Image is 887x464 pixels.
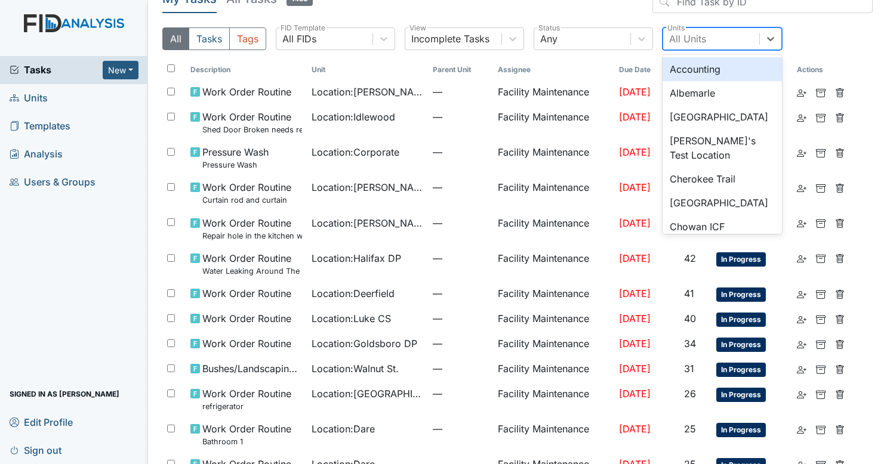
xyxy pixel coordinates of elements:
span: [DATE] [619,388,651,400]
a: Delete [835,85,845,99]
span: In Progress [716,388,766,402]
span: [DATE] [619,217,651,229]
div: Cherokee Trail [663,167,782,191]
span: Work Order Routine Shed Door Broken needs replacing [202,110,302,135]
div: Type filter [162,27,266,50]
small: Shed Door Broken needs replacing [202,124,302,135]
small: Curtain rod and curtain [202,194,291,206]
small: Bathroom 1 [202,436,291,447]
span: Work Order Routine [202,311,291,326]
a: Archive [816,422,826,436]
span: Location : Corporate [312,145,399,159]
td: Facility Maintenance [493,282,614,307]
span: — [433,422,488,436]
small: refrigerator [202,401,291,412]
td: Facility Maintenance [493,357,614,382]
span: Location : [GEOGRAPHIC_DATA] [312,386,423,401]
div: Albemarle [663,81,782,105]
span: [DATE] [619,146,651,158]
span: — [433,311,488,326]
td: Facility Maintenance [493,80,614,105]
td: Facility Maintenance [493,332,614,357]
span: Templates [10,117,70,135]
span: Units [10,89,48,107]
small: Pressure Wash [202,159,269,171]
button: Tags [229,27,266,50]
td: Facility Maintenance [493,382,614,417]
span: Edit Profile [10,413,73,431]
span: — [433,386,488,401]
div: [PERSON_NAME]'s Test Location [663,129,782,167]
button: Tasks [189,27,230,50]
a: Delete [835,361,845,376]
span: In Progress [716,287,766,302]
span: — [433,216,488,230]
span: 31 [684,363,694,375]
a: Tasks [10,63,103,77]
span: Location : [PERSON_NAME] [312,85,423,99]
span: Work Order Routine [202,85,291,99]
span: — [433,251,488,265]
th: Toggle SortBy [307,60,428,80]
span: — [433,336,488,351]
div: Incomplete Tasks [411,32,489,46]
span: Work Order Routine refrigerator [202,386,291,412]
a: Archive [816,85,826,99]
span: Location : Luke CS [312,311,391,326]
span: [DATE] [619,86,651,98]
span: Location : [PERSON_NAME]. ICF [312,216,423,230]
span: [DATE] [619,252,651,264]
span: Work Order Routine [202,286,291,301]
a: Archive [816,386,826,401]
span: In Progress [716,363,766,377]
small: Repair hole in the kitchen wall. [202,230,302,242]
span: In Progress [716,313,766,327]
span: Location : Dare [312,422,375,436]
span: Location : Goldsboro DP [312,336,417,351]
span: [DATE] [619,313,651,324]
th: Actions [792,60,852,80]
span: Location : Halifax DP [312,251,401,265]
div: Any [540,32,558,46]
input: Toggle All Rows Selected [167,64,175,72]
a: Delete [835,216,845,230]
span: 41 [684,287,694,299]
a: Delete [835,311,845,326]
a: Archive [816,286,826,301]
span: — [433,110,488,124]
a: Archive [816,361,826,376]
a: Delete [835,110,845,124]
td: Facility Maintenance [493,105,614,140]
span: Analysis [10,145,63,163]
span: — [433,145,488,159]
span: [DATE] [619,338,651,349]
span: Work Order Routine Curtain rod and curtain [202,180,291,206]
span: Work Order Routine [202,336,291,351]
button: New [103,61,138,79]
a: Archive [816,145,826,159]
div: Chowan ICF [663,215,782,239]
span: Signed in as [PERSON_NAME] [10,385,119,403]
td: Facility Maintenance [493,307,614,332]
a: Delete [835,422,845,436]
span: Work Order Routine Bathroom 1 [202,422,291,447]
a: Delete [835,180,845,194]
span: — [433,286,488,301]
div: All FIDs [282,32,316,46]
span: [DATE] [619,423,651,435]
span: Work Order Routine Water Leaking Around The Base of the Toilet [202,251,302,277]
a: Delete [835,286,845,301]
span: 25 [684,423,696,435]
a: Archive [816,110,826,124]
td: Facility Maintenance [493,211,614,246]
span: [DATE] [619,111,651,123]
span: — [433,85,488,99]
button: All [162,27,189,50]
a: Delete [835,145,845,159]
span: [DATE] [619,287,651,299]
a: Archive [816,180,826,194]
th: Toggle SortBy [614,60,680,80]
td: Facility Maintenance [493,246,614,282]
span: Location : Walnut St. [312,361,399,376]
